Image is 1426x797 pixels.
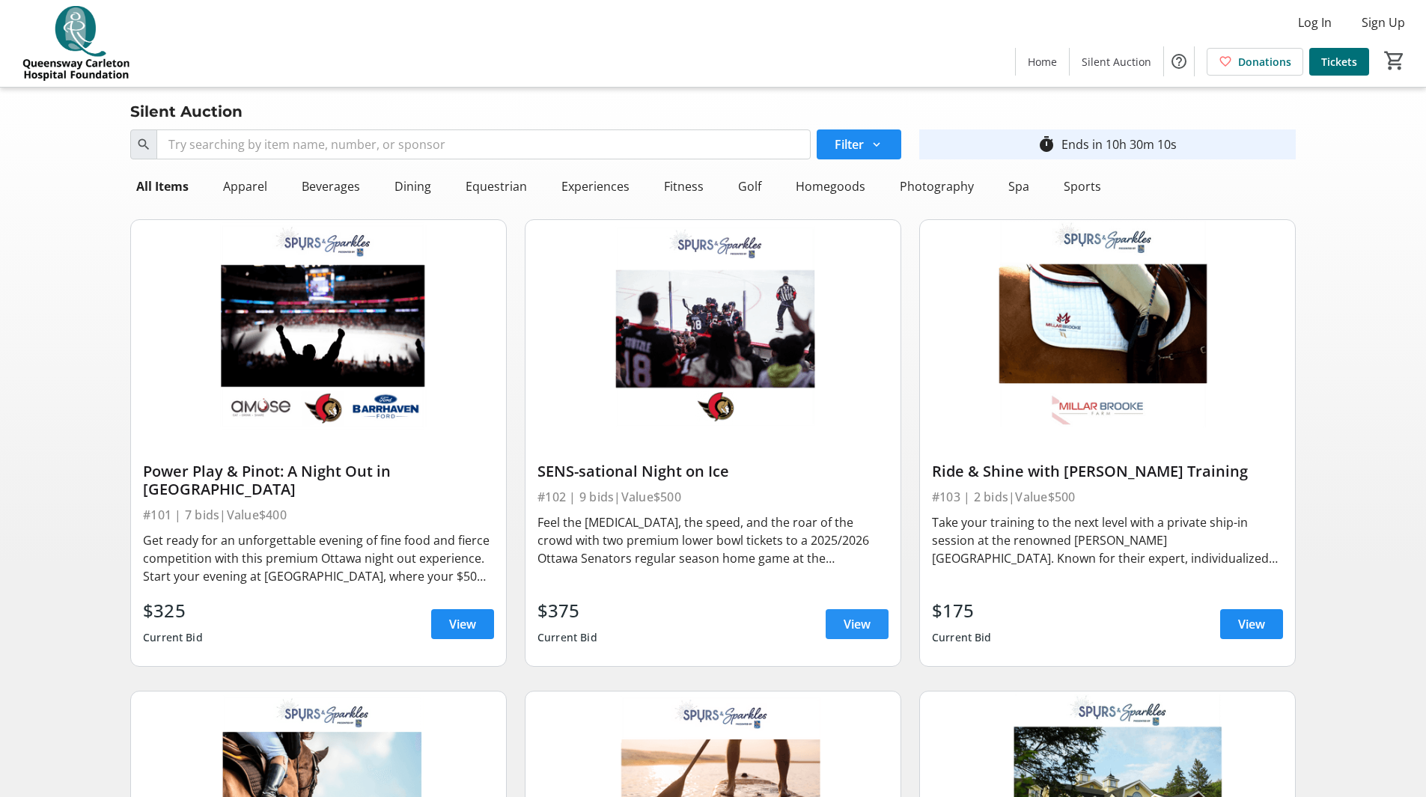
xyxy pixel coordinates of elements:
div: Ends in 10h 30m 10s [1061,135,1177,153]
div: Get ready for an unforgettable evening of fine food and fierce competition with this premium Otta... [143,531,494,585]
span: View [449,615,476,633]
button: Help [1164,46,1194,76]
div: Silent Auction [121,100,252,123]
div: $375 [537,597,597,624]
button: Cart [1381,47,1408,74]
span: View [844,615,871,633]
div: Fitness [658,171,710,201]
a: Tickets [1309,48,1369,76]
div: Power Play & Pinot: A Night Out in [GEOGRAPHIC_DATA] [143,462,494,498]
a: Silent Auction [1070,48,1163,76]
img: SENS-sational Night on Ice [525,220,901,431]
div: Spa [1002,171,1035,201]
img: Ride & Shine with Millar Brooke Training [920,220,1295,431]
div: Experiences [555,171,636,201]
img: QCH Foundation's Logo [9,6,142,81]
div: All Items [130,171,195,201]
div: Golf [732,171,767,201]
span: Log In [1298,13,1332,31]
button: Sign Up [1350,10,1417,34]
div: Equestrian [460,171,533,201]
div: Beverages [296,171,366,201]
div: #102 | 9 bids | Value $500 [537,486,889,507]
span: View [1238,615,1265,633]
a: Home [1016,48,1069,76]
div: Photography [894,171,980,201]
div: Take your training to the next level with a private ship-in session at the renowned [PERSON_NAME]... [932,513,1283,567]
div: Feel the [MEDICAL_DATA], the speed, and the roar of the crowd with two premium lower bowl tickets... [537,513,889,567]
div: Homegoods [790,171,871,201]
img: Power Play & Pinot: A Night Out in Ottawa [131,220,506,431]
a: Donations [1207,48,1303,76]
span: Sign Up [1362,13,1405,31]
mat-icon: timer_outline [1037,135,1055,153]
div: $175 [932,597,992,624]
span: Home [1028,54,1057,70]
div: Dining [389,171,437,201]
div: Ride & Shine with [PERSON_NAME] Training [932,462,1283,480]
div: Apparel [217,171,273,201]
span: Filter [835,135,864,153]
div: $325 [143,597,203,624]
span: Tickets [1321,54,1357,70]
a: View [431,609,494,639]
div: Sports [1058,171,1107,201]
span: Silent Auction [1082,54,1151,70]
input: Try searching by item name, number, or sponsor [156,129,811,159]
button: Filter [817,129,901,159]
div: Current Bid [932,624,992,651]
div: Current Bid [143,624,203,651]
a: View [826,609,889,639]
a: View [1220,609,1283,639]
div: Current Bid [537,624,597,651]
button: Log In [1286,10,1344,34]
div: #101 | 7 bids | Value $400 [143,504,494,525]
div: SENS-sational Night on Ice [537,462,889,480]
span: Donations [1238,54,1291,70]
div: #103 | 2 bids | Value $500 [932,486,1283,507]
